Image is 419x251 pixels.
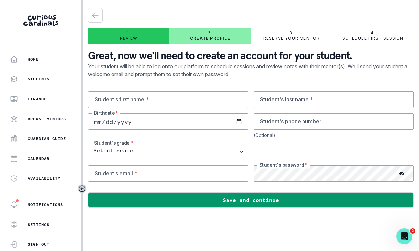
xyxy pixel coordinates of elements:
p: Your student will be able to log onto our platform to schedule sessions and review notes with the... [88,62,414,91]
p: Notifications [28,202,63,207]
p: 4. [371,30,375,36]
p: Availability [28,176,60,181]
p: Schedule first session [342,36,403,41]
p: Sign Out [28,242,50,247]
p: Settings [28,222,50,227]
button: Save and continue [88,192,414,208]
button: Toggle sidebar [78,184,86,193]
p: 2. [208,30,212,36]
p: Review [120,36,137,41]
div: (Optional) [254,132,414,138]
span: 2 [410,228,415,234]
p: Reserve your mentor [263,36,320,41]
p: 1. [127,30,130,36]
iframe: Intercom live chat [396,228,412,244]
p: Create profile [190,36,230,41]
p: Students [28,76,50,82]
p: Calendar [28,156,50,161]
img: Curious Cardinals Logo [23,15,58,26]
p: Guardian Guide [28,136,66,141]
p: Great, now we'll need to create an account for your student. [88,49,414,62]
p: Home [28,57,39,62]
p: Finance [28,96,47,102]
p: Browse Mentors [28,116,66,122]
p: 3. [289,30,294,36]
